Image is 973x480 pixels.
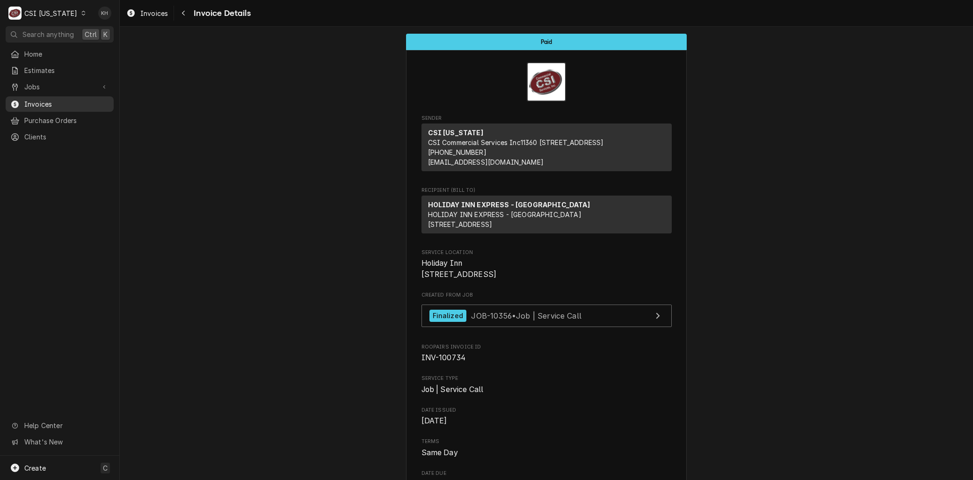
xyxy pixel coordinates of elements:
div: CSI Kentucky's Avatar [8,7,22,20]
div: Sender [421,124,672,171]
span: HOLIDAY INN EXPRESS - [GEOGRAPHIC_DATA] [STREET_ADDRESS] [428,211,581,228]
span: Holiday Inn [STREET_ADDRESS] [421,259,497,279]
span: Recipient (Bill To) [421,187,672,194]
div: Created From Job [421,291,672,332]
span: Service Type [421,384,672,395]
a: Go to What's New [6,434,114,450]
div: Roopairs Invoice ID [421,343,672,364]
a: Estimates [6,63,114,78]
span: Job | Service Call [421,385,484,394]
a: [EMAIL_ADDRESS][DOMAIN_NAME] [428,158,544,166]
div: Terms [421,438,672,458]
div: CSI [US_STATE] [24,8,77,18]
span: Paid [541,39,552,45]
a: Invoices [123,6,172,21]
span: Created From Job [421,291,672,299]
button: Navigate back [176,6,191,21]
span: [DATE] [421,416,447,425]
a: View Job [421,305,672,327]
strong: CSI [US_STATE] [428,129,483,137]
button: Search anythingCtrlK [6,26,114,43]
div: Invoice Recipient [421,187,672,238]
span: Date Due [421,470,672,477]
div: Invoice Sender [421,115,672,175]
span: Clients [24,132,109,142]
strong: HOLIDAY INN EXPRESS - [GEOGRAPHIC_DATA] [428,201,590,209]
a: Go to Help Center [6,418,114,433]
div: Recipient (Bill To) [421,196,672,237]
span: Terms [421,438,672,445]
span: CSI Commercial Services Inc11360 [STREET_ADDRESS] [428,138,604,146]
span: Invoices [140,8,168,18]
span: Purchase Orders [24,116,109,125]
div: Date Issued [421,407,672,427]
span: Date Issued [421,415,672,427]
div: Finalized [429,310,466,322]
span: Date Issued [421,407,672,414]
a: Go to Jobs [6,79,114,95]
span: K [103,29,108,39]
a: Home [6,46,114,62]
span: Jobs [24,82,95,92]
div: Service Type [421,375,672,395]
span: Service Type [421,375,672,382]
span: Service Location [421,249,672,256]
span: Sender [421,115,672,122]
div: KH [98,7,111,20]
span: Search anything [22,29,74,39]
div: Kyley Hunnicutt's Avatar [98,7,111,20]
span: Roopairs Invoice ID [421,352,672,364]
span: Invoices [24,99,109,109]
span: Invoice Details [191,7,250,20]
div: Status [406,34,687,50]
img: Logo [527,62,566,102]
span: What's New [24,437,108,447]
span: Help Center [24,421,108,430]
span: Service Location [421,258,672,280]
span: Estimates [24,65,109,75]
span: Create [24,464,46,472]
span: Home [24,49,109,59]
span: JOB-10356 • Job | Service Call [471,311,581,320]
span: Terms [421,447,672,458]
div: Service Location [421,249,672,280]
div: Recipient (Bill To) [421,196,672,233]
span: Roopairs Invoice ID [421,343,672,351]
a: Invoices [6,96,114,112]
span: Ctrl [85,29,97,39]
a: [PHONE_NUMBER] [428,148,486,156]
div: Sender [421,124,672,175]
span: INV-100734 [421,353,466,362]
a: Purchase Orders [6,113,114,128]
div: C [8,7,22,20]
span: C [103,463,108,473]
a: Clients [6,129,114,145]
span: Same Day [421,448,458,457]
